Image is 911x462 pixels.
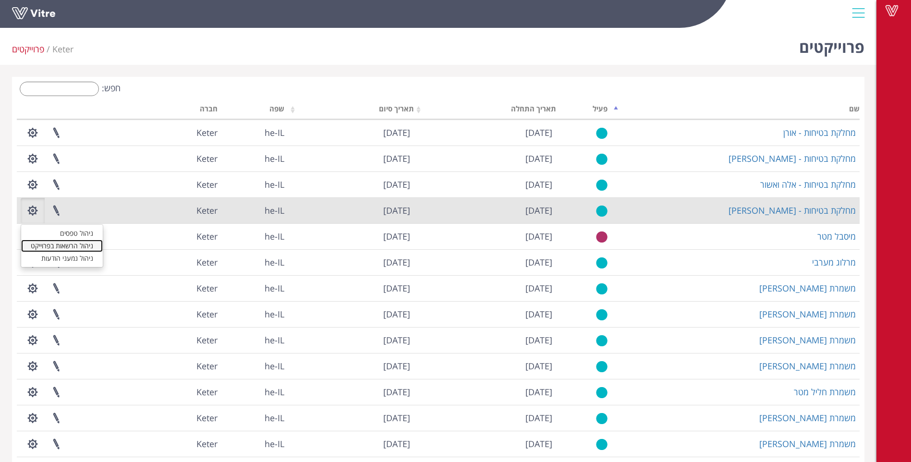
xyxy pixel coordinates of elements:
td: [DATE] [414,146,556,171]
label: חפש: [17,82,121,96]
th: שם: activate to sort column descending [611,101,860,120]
a: מרלוג מערבי [812,256,856,268]
td: [DATE] [288,327,414,353]
a: משמרת [PERSON_NAME] [759,360,856,372]
span: 218 [196,127,218,138]
td: he-IL [221,171,288,197]
th: תאריך סיום: activate to sort column ascending [288,101,414,120]
span: 218 [52,43,73,55]
span: 218 [196,179,218,190]
a: ניהול טפסים [21,227,103,240]
td: [DATE] [414,405,556,431]
span: 218 [196,360,218,372]
td: [DATE] [414,431,556,457]
a: מחלקת בטיחות - אורן [783,127,856,138]
img: yes [596,179,607,191]
img: yes [596,257,607,269]
td: he-IL [221,301,288,327]
a: משמרת [PERSON_NAME] [759,438,856,450]
td: [DATE] [414,223,556,249]
th: פעיל [556,101,611,120]
a: מחלקת בטיחות - אלה ואשור [760,179,856,190]
a: ניהול הרשאות בפרוייקט [21,240,103,252]
td: [DATE] [288,301,414,327]
li: פרוייקטים [12,43,52,56]
td: [DATE] [414,120,556,146]
td: he-IL [221,353,288,379]
img: yes [596,387,607,399]
td: he-IL [221,327,288,353]
span: 218 [196,308,218,320]
td: he-IL [221,249,288,275]
td: he-IL [221,379,288,405]
a: מיסבל מטר [817,231,856,242]
td: he-IL [221,120,288,146]
td: [DATE] [414,249,556,275]
td: [DATE] [414,275,556,301]
td: [DATE] [414,353,556,379]
a: ניהול נמעני הודעות [21,252,103,265]
td: he-IL [221,431,288,457]
span: 218 [196,386,218,398]
td: [DATE] [288,249,414,275]
td: [DATE] [414,379,556,405]
img: yes [596,205,607,217]
a: משמרת [PERSON_NAME] [759,282,856,294]
img: yes [596,413,607,425]
td: [DATE] [414,171,556,197]
img: yes [596,438,607,450]
span: 218 [196,334,218,346]
span: 218 [196,153,218,164]
td: [DATE] [288,146,414,171]
input: חפש: [20,82,99,96]
td: he-IL [221,275,288,301]
span: 218 [196,282,218,294]
td: he-IL [221,146,288,171]
a: מחלקת בטיחות - [PERSON_NAME] [729,205,856,216]
td: [DATE] [288,171,414,197]
td: [DATE] [288,223,414,249]
span: 218 [196,438,218,450]
a: משמרת [PERSON_NAME] [759,334,856,346]
td: [DATE] [288,275,414,301]
td: [DATE] [288,120,414,146]
td: he-IL [221,405,288,431]
a: משמרת [PERSON_NAME] [759,412,856,424]
img: no [596,231,607,243]
img: yes [596,127,607,139]
th: שפה [221,101,288,120]
th: תאריך התחלה: activate to sort column ascending [414,101,556,120]
th: חברה [151,101,222,120]
img: yes [596,283,607,295]
td: [DATE] [414,197,556,223]
a: משמרת [PERSON_NAME] [759,308,856,320]
span: 218 [196,205,218,216]
a: משמרת חליל מטר [794,386,856,398]
img: yes [596,309,607,321]
span: 218 [196,231,218,242]
span: 218 [196,412,218,424]
td: he-IL [221,197,288,223]
img: yes [596,361,607,373]
span: 218 [196,256,218,268]
img: yes [596,153,607,165]
h1: פרוייקטים [799,24,864,65]
td: [DATE] [288,353,414,379]
td: he-IL [221,223,288,249]
td: [DATE] [288,379,414,405]
td: [DATE] [414,327,556,353]
td: [DATE] [288,431,414,457]
img: yes [596,335,607,347]
td: [DATE] [288,405,414,431]
a: מחלקת בטיחות - [PERSON_NAME] [729,153,856,164]
td: [DATE] [414,301,556,327]
td: [DATE] [288,197,414,223]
